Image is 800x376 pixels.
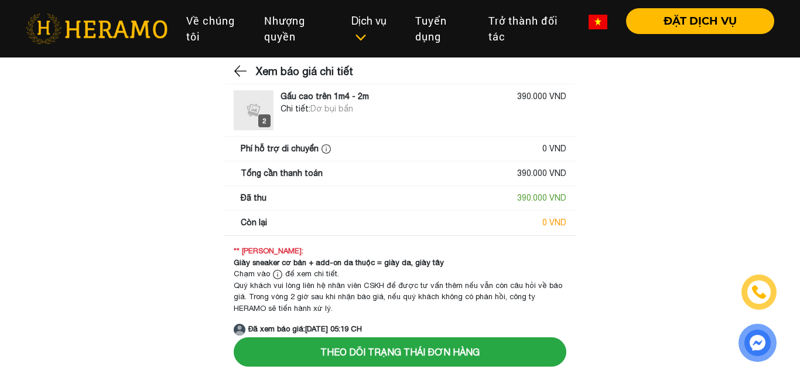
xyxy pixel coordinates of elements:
[241,216,267,229] div: Còn lại
[234,324,245,336] img: account
[281,104,310,113] span: Chi tiết:
[256,57,353,86] h3: Xem báo giá chi tiết
[626,8,774,34] button: ĐẶT DỊCH VỤ
[234,268,566,280] div: Chạm vào để xem chi tiết.
[310,104,353,113] span: Dơ bụi bẩn
[234,246,303,255] strong: ** [PERSON_NAME]:
[751,284,767,300] img: phone-icon
[177,8,255,49] a: Về chúng tôi
[617,16,774,26] a: ĐẶT DỊCH VỤ
[26,13,167,44] img: heramo-logo.png
[517,90,566,103] div: 390.000 VND
[743,276,775,308] a: phone-icon
[241,143,334,155] div: Phí hỗ trợ di chuyển
[351,13,396,45] div: Dịch vụ
[255,8,342,49] a: Nhượng quyền
[479,8,579,49] a: Trở thành đối tác
[589,15,607,29] img: vn-flag.png
[281,90,369,103] div: Gấu cao trên 1m4 - 2m
[234,62,249,80] img: back
[406,8,479,49] a: Tuyển dụng
[234,337,566,367] button: Theo dõi trạng thái đơn hàng
[241,167,323,179] div: Tổng cần thanh toán
[354,32,367,43] img: subToggleIcon
[241,192,266,204] div: Đã thu
[273,270,282,279] img: info
[517,192,566,204] div: 390.000 VND
[542,143,566,155] div: 0 VND
[322,144,331,154] img: info
[517,167,566,179] div: 390.000 VND
[542,216,566,229] div: 0 VND
[234,280,566,314] div: Quý khách vui lòng liên hệ nhân viên CSKH để được tư vấn thêm nếu vẫn còn câu hỏi về báo giá. Tro...
[234,258,444,267] strong: Giày sneaker cơ bản + add-on da thuộc = giày da, giày tây
[248,324,362,333] strong: Đã xem báo giá: [DATE] 05:19 CH
[258,114,271,127] div: 2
